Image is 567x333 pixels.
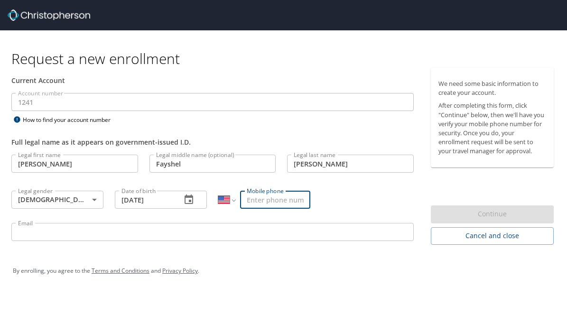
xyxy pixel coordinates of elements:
div: [DEMOGRAPHIC_DATA] [11,191,103,209]
div: By enrolling, you agree to the and . [13,259,554,283]
input: MM/DD/YYYY [115,191,174,209]
a: Terms and Conditions [92,267,149,275]
h1: Request a new enrollment [11,49,561,68]
input: Enter phone number [240,191,310,209]
p: We need some basic information to create your account. [438,79,546,97]
p: After completing this form, click "Continue" below, then we'll have you verify your mobile phone ... [438,101,546,156]
button: Cancel and close [431,227,554,245]
span: Cancel and close [438,230,546,242]
a: Privacy Policy [162,267,198,275]
div: Current Account [11,75,414,85]
img: cbt logo [8,9,90,21]
div: How to find your account number [11,114,130,126]
div: Full legal name as it appears on government-issued I.D. [11,137,414,147]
